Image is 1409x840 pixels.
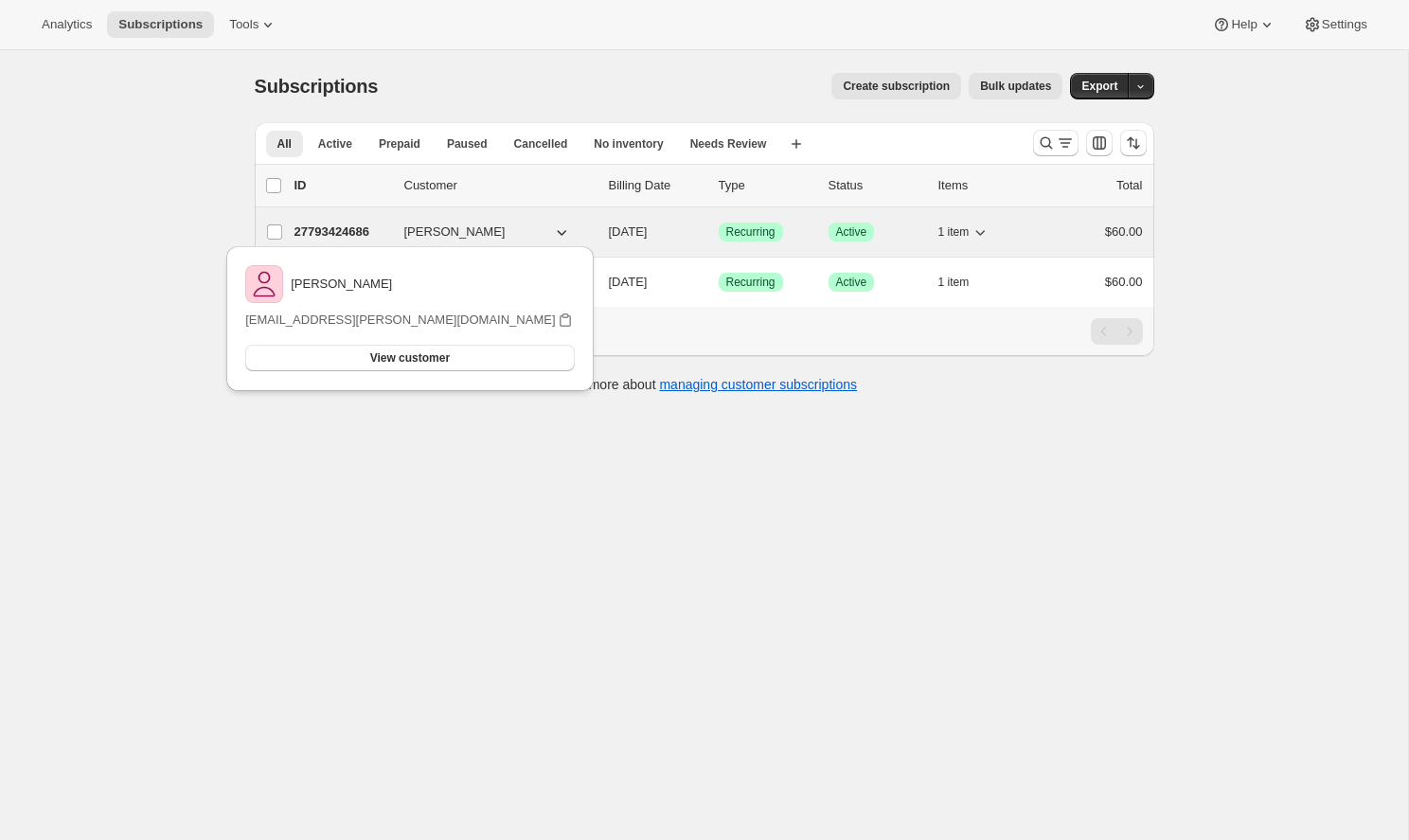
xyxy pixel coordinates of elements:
p: ID [294,176,389,195]
button: Subscriptions [107,11,214,38]
div: Type [719,176,813,195]
button: Bulk updates [969,73,1062,99]
p: [EMAIL_ADDRESS][PERSON_NAME][DOMAIN_NAME] [245,311,555,330]
span: [DATE] [609,224,648,239]
nav: Pagination [1091,318,1143,345]
p: [PERSON_NAME] [291,275,392,294]
button: Sort the results [1120,130,1147,156]
p: 27793424686 [294,223,389,241]
img: variant image [245,265,283,303]
button: 1 item [938,269,990,295]
div: IDCustomerBilling DateTypeStatusItemsTotal [294,176,1143,195]
span: View customer [370,350,450,366]
span: Tools [229,17,259,32]
button: Tools [218,11,289,38]
span: Cancelled [514,136,568,152]
p: Learn more about [551,375,857,394]
p: Total [1116,176,1142,195]
a: managing customer subscriptions [659,377,857,392]
span: Active [318,136,352,152]
span: 1 item [938,224,970,240]
p: Status [829,176,923,195]
span: [DATE] [609,275,648,289]
button: Create subscription [831,73,961,99]
span: No inventory [594,136,663,152]
p: Customer [404,176,594,195]
span: Active [836,275,867,290]
button: 1 item [938,219,990,245]
span: Analytics [42,17,92,32]
span: Create subscription [843,79,950,94]
span: Bulk updates [980,79,1051,94]
span: Prepaid [379,136,420,152]
span: Needs Review [690,136,767,152]
span: All [277,136,292,152]
button: Customize table column order and visibility [1086,130,1113,156]
span: Export [1081,79,1117,94]
div: Items [938,176,1033,195]
span: Recurring [726,275,776,290]
span: Paused [447,136,488,152]
span: $60.00 [1105,224,1143,239]
span: [PERSON_NAME] [404,223,506,241]
span: Active [836,224,867,240]
span: Subscriptions [118,17,203,32]
button: Search and filter results [1033,130,1079,156]
p: Billing Date [609,176,704,195]
button: Help [1201,11,1287,38]
button: Create new view [781,131,812,157]
span: $60.00 [1105,275,1143,289]
div: 28352905518[PERSON_NAME][DATE]SuccessRecurringSuccessActive1 item$60.00 [294,269,1143,295]
button: Export [1070,73,1129,99]
div: 27793424686[PERSON_NAME][DATE]SuccessRecurringSuccessActive1 item$60.00 [294,219,1143,245]
button: Settings [1292,11,1379,38]
span: 1 item [938,275,970,290]
button: Analytics [30,11,103,38]
span: Settings [1322,17,1367,32]
span: Recurring [726,224,776,240]
span: Help [1231,17,1257,32]
button: View customer [245,345,574,371]
button: [PERSON_NAME] [393,217,582,247]
span: Subscriptions [255,76,379,97]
